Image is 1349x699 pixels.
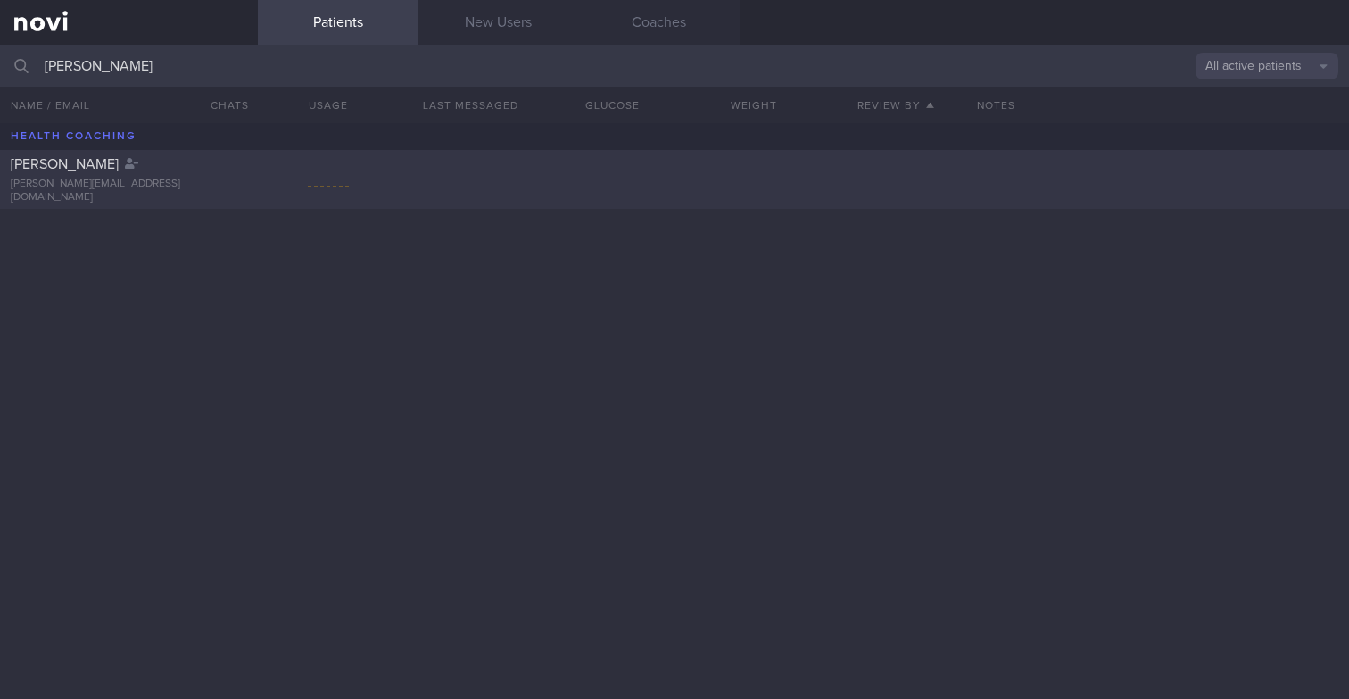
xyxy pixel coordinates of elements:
button: Weight [683,87,825,123]
button: Review By [824,87,966,123]
div: [PERSON_NAME][EMAIL_ADDRESS][DOMAIN_NAME] [11,178,247,204]
button: Chats [186,87,258,123]
button: Last Messaged [400,87,542,123]
span: [PERSON_NAME] [11,157,119,171]
button: Glucose [542,87,683,123]
button: All active patients [1196,53,1338,79]
div: Notes [966,87,1349,123]
div: Usage [258,87,400,123]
